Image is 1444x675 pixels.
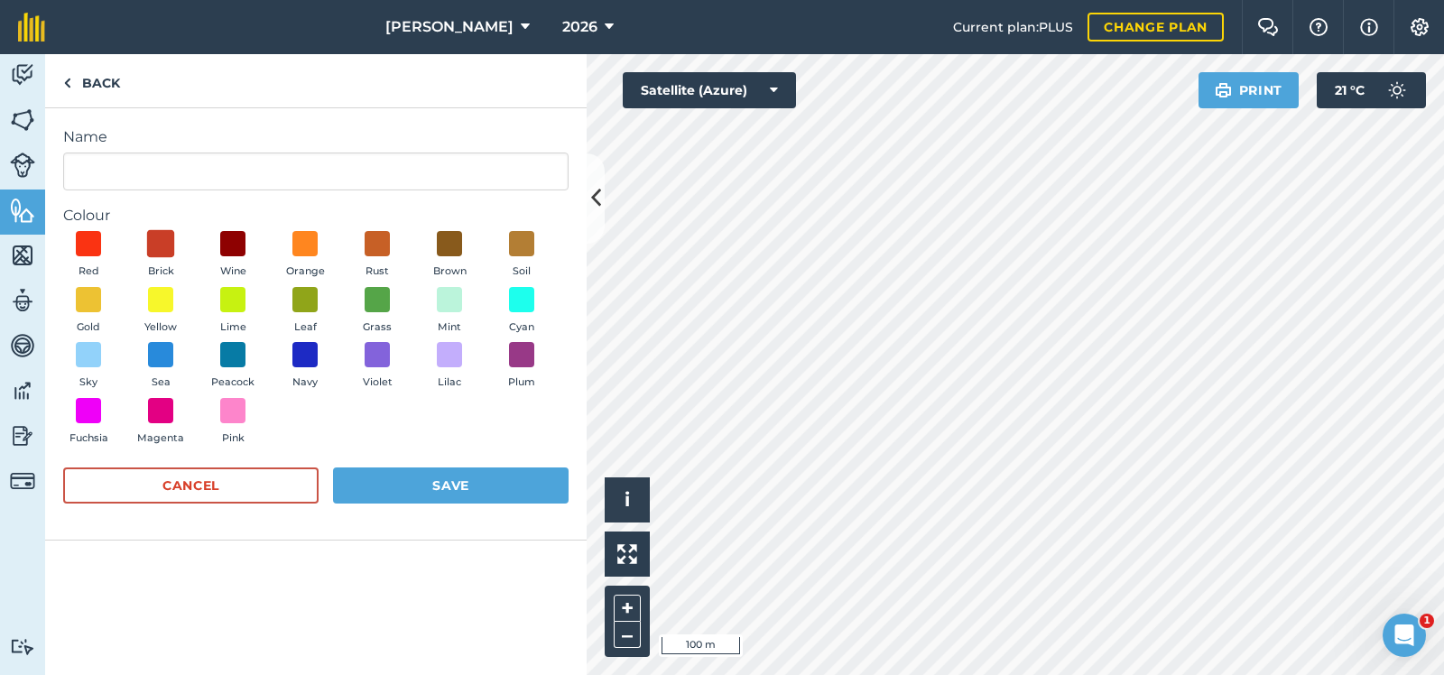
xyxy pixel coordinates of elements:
span: Plum [508,374,535,391]
button: Plum [496,342,547,391]
span: Lime [220,319,246,336]
button: Lilac [424,342,475,391]
button: Navy [280,342,330,391]
img: Four arrows, one pointing top left, one top right, one bottom right and the last bottom left [617,544,637,564]
a: Change plan [1088,13,1224,42]
iframe: Intercom live chat [1383,614,1426,657]
button: Magenta [135,398,186,447]
span: Sky [79,374,97,391]
span: Orange [286,264,325,280]
button: 21 °C [1317,72,1426,108]
button: Cyan [496,287,547,336]
span: Yellow [144,319,177,336]
img: svg+xml;base64,PD94bWwgdmVyc2lvbj0iMS4wIiBlbmNvZGluZz0idXRmLTgiPz4KPCEtLSBHZW5lcmF0b3I6IEFkb2JlIE... [10,638,35,655]
button: Cancel [63,467,319,504]
button: Print [1199,72,1300,108]
span: Soil [513,264,531,280]
span: [PERSON_NAME] [385,16,514,38]
img: svg+xml;base64,PD94bWwgdmVyc2lvbj0iMS4wIiBlbmNvZGluZz0idXRmLTgiPz4KPCEtLSBHZW5lcmF0b3I6IEFkb2JlIE... [10,61,35,88]
img: svg+xml;base64,PHN2ZyB4bWxucz0iaHR0cDovL3d3dy53My5vcmcvMjAwMC9zdmciIHdpZHRoPSIxOSIgaGVpZ2h0PSIyNC... [1215,79,1232,101]
button: – [614,622,641,648]
button: Lime [208,287,258,336]
button: Violet [352,342,403,391]
span: Mint [438,319,461,336]
button: i [605,477,650,522]
img: fieldmargin Logo [18,13,45,42]
span: Wine [220,264,246,280]
span: Violet [363,374,393,391]
span: Sea [152,374,171,391]
span: Brown [433,264,467,280]
img: svg+xml;base64,PD94bWwgdmVyc2lvbj0iMS4wIiBlbmNvZGluZz0idXRmLTgiPz4KPCEtLSBHZW5lcmF0b3I6IEFkb2JlIE... [1379,72,1415,108]
span: Cyan [509,319,534,336]
img: svg+xml;base64,PD94bWwgdmVyc2lvbj0iMS4wIiBlbmNvZGluZz0idXRmLTgiPz4KPCEtLSBHZW5lcmF0b3I6IEFkb2JlIE... [10,468,35,494]
button: Brown [424,231,475,280]
span: i [625,488,630,511]
button: Soil [496,231,547,280]
button: Peacock [208,342,258,391]
button: Mint [424,287,475,336]
span: Pink [222,430,245,447]
span: Peacock [211,374,255,391]
img: svg+xml;base64,PD94bWwgdmVyc2lvbj0iMS4wIiBlbmNvZGluZz0idXRmLTgiPz4KPCEtLSBHZW5lcmF0b3I6IEFkb2JlIE... [10,153,35,178]
button: Yellow [135,287,186,336]
img: svg+xml;base64,PD94bWwgdmVyc2lvbj0iMS4wIiBlbmNvZGluZz0idXRmLTgiPz4KPCEtLSBHZW5lcmF0b3I6IEFkb2JlIE... [10,332,35,359]
button: Gold [63,287,114,336]
button: + [614,595,641,622]
span: Leaf [294,319,317,336]
img: Two speech bubbles overlapping with the left bubble in the forefront [1257,18,1279,36]
span: 1 [1420,614,1434,628]
span: Grass [363,319,392,336]
img: A question mark icon [1308,18,1329,36]
span: 2026 [562,16,597,38]
label: Name [63,126,569,148]
span: Current plan : PLUS [953,17,1073,37]
button: Rust [352,231,403,280]
span: Magenta [137,430,184,447]
span: Brick [148,264,174,280]
button: Sky [63,342,114,391]
img: svg+xml;base64,PHN2ZyB4bWxucz0iaHR0cDovL3d3dy53My5vcmcvMjAwMC9zdmciIHdpZHRoPSI1NiIgaGVpZ2h0PSI2MC... [10,197,35,224]
button: Red [63,231,114,280]
button: Wine [208,231,258,280]
img: svg+xml;base64,PD94bWwgdmVyc2lvbj0iMS4wIiBlbmNvZGluZz0idXRmLTgiPz4KPCEtLSBHZW5lcmF0b3I6IEFkb2JlIE... [10,422,35,449]
img: svg+xml;base64,PHN2ZyB4bWxucz0iaHR0cDovL3d3dy53My5vcmcvMjAwMC9zdmciIHdpZHRoPSI1NiIgaGVpZ2h0PSI2MC... [10,106,35,134]
button: Orange [280,231,330,280]
span: Fuchsia [69,430,108,447]
button: Satellite (Azure) [623,72,796,108]
button: Fuchsia [63,398,114,447]
button: Leaf [280,287,330,336]
button: Brick [135,231,186,280]
a: Back [45,54,138,107]
button: Sea [135,342,186,391]
span: Rust [366,264,389,280]
span: Red [79,264,99,280]
img: svg+xml;base64,PD94bWwgdmVyc2lvbj0iMS4wIiBlbmNvZGluZz0idXRmLTgiPz4KPCEtLSBHZW5lcmF0b3I6IEFkb2JlIE... [10,287,35,314]
button: Grass [352,287,403,336]
img: svg+xml;base64,PHN2ZyB4bWxucz0iaHR0cDovL3d3dy53My5vcmcvMjAwMC9zdmciIHdpZHRoPSIxNyIgaGVpZ2h0PSIxNy... [1360,16,1378,38]
button: Save [333,467,569,504]
span: Navy [292,374,318,391]
button: Pink [208,398,258,447]
span: 21 ° C [1335,72,1365,108]
img: svg+xml;base64,PHN2ZyB4bWxucz0iaHR0cDovL3d3dy53My5vcmcvMjAwMC9zdmciIHdpZHRoPSI1NiIgaGVpZ2h0PSI2MC... [10,242,35,269]
img: svg+xml;base64,PHN2ZyB4bWxucz0iaHR0cDovL3d3dy53My5vcmcvMjAwMC9zdmciIHdpZHRoPSI5IiBoZWlnaHQ9IjI0Ii... [63,72,71,94]
img: A cog icon [1409,18,1430,36]
span: Lilac [438,374,461,391]
label: Colour [63,205,569,227]
img: svg+xml;base64,PD94bWwgdmVyc2lvbj0iMS4wIiBlbmNvZGluZz0idXRmLTgiPz4KPCEtLSBHZW5lcmF0b3I6IEFkb2JlIE... [10,377,35,404]
span: Gold [77,319,100,336]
